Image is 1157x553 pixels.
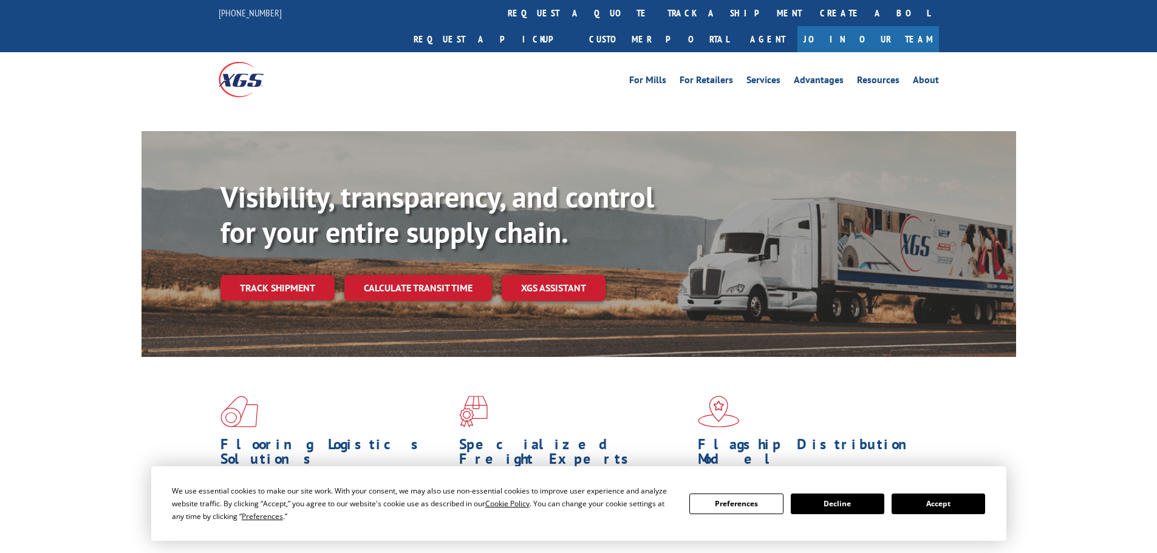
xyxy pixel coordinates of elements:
[242,511,283,521] span: Preferences
[485,498,530,509] span: Cookie Policy
[892,494,985,514] button: Accept
[151,466,1006,541] div: Cookie Consent Prompt
[459,396,488,427] img: xgs-icon-focused-on-flooring-red
[680,75,733,89] a: For Retailers
[738,26,797,52] a: Agent
[344,275,492,301] a: Calculate transit time
[629,75,666,89] a: For Mills
[580,26,738,52] a: Customer Portal
[857,75,899,89] a: Resources
[698,437,927,472] h1: Flagship Distribution Model
[689,494,783,514] button: Preferences
[797,26,939,52] a: Join Our Team
[220,275,335,300] a: Track shipment
[794,75,844,89] a: Advantages
[791,494,884,514] button: Decline
[219,7,282,19] a: [PHONE_NUMBER]
[220,178,654,251] b: Visibility, transparency, and control for your entire supply chain.
[459,437,689,472] h1: Specialized Freight Experts
[502,275,606,301] a: XGS ASSISTANT
[172,484,675,523] div: We use essential cookies to make our site work. With your consent, we may also use non-essential ...
[404,26,580,52] a: Request a pickup
[220,437,450,472] h1: Flooring Logistics Solutions
[698,396,740,427] img: xgs-icon-flagship-distribution-model-red
[913,75,939,89] a: About
[746,75,780,89] a: Services
[220,396,258,427] img: xgs-icon-total-supply-chain-intelligence-red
